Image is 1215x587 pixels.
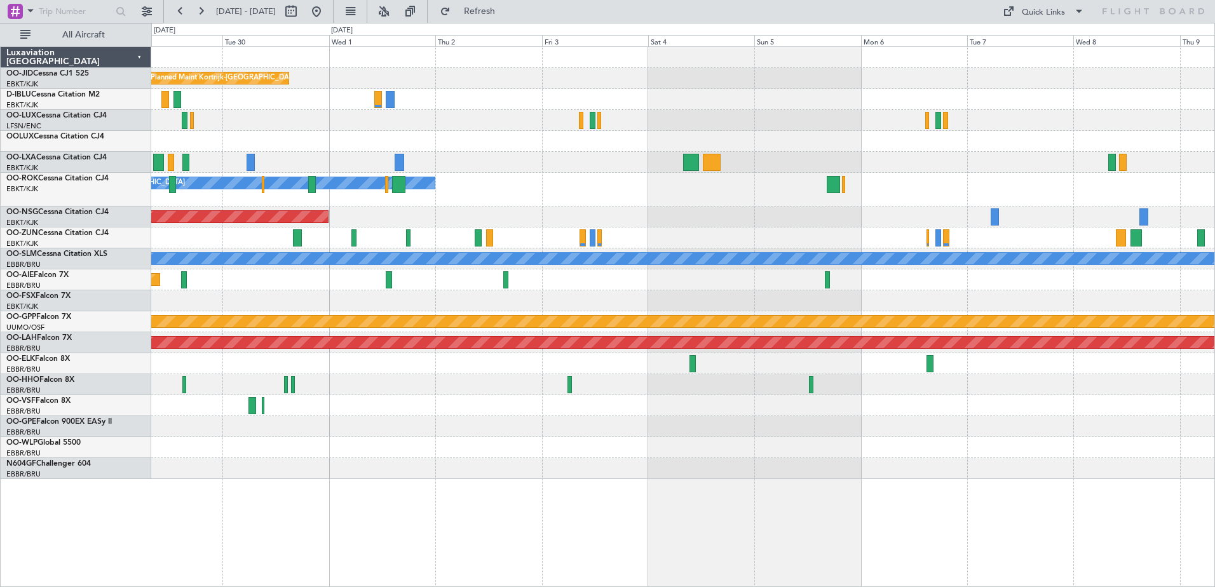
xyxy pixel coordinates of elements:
a: OO-VSFFalcon 8X [6,397,71,405]
div: Sat 4 [648,35,754,46]
a: LFSN/ENC [6,121,41,131]
span: OO-GPP [6,313,36,321]
button: All Aircraft [14,25,138,45]
span: OO-ZUN [6,229,38,237]
a: EBBR/BRU [6,281,41,290]
span: OO-LUX [6,112,36,119]
a: OO-HHOFalcon 8X [6,376,74,384]
span: OO-NSG [6,208,38,216]
a: OO-WLPGlobal 5500 [6,439,81,447]
button: Refresh [434,1,510,22]
div: Mon 29 [116,35,222,46]
span: OO-VSF [6,397,36,405]
span: OOLUX [6,133,34,140]
div: Tue 7 [967,35,1073,46]
a: EBBR/BRU [6,407,41,416]
a: EBKT/KJK [6,239,38,248]
span: OO-JID [6,70,33,78]
a: EBBR/BRU [6,386,41,395]
div: Wed 8 [1073,35,1179,46]
div: Tue 30 [222,35,329,46]
span: OO-ELK [6,355,35,363]
span: OO-WLP [6,439,37,447]
span: All Aircraft [33,30,134,39]
a: OO-GPEFalcon 900EX EASy II [6,418,112,426]
a: UUMO/OSF [6,323,44,332]
a: OO-AIEFalcon 7X [6,271,69,279]
a: N604GFChallenger 604 [6,460,91,468]
a: EBBR/BRU [6,365,41,374]
a: EBBR/BRU [6,344,41,353]
span: OO-SLM [6,250,37,258]
div: Wed 1 [329,35,435,46]
span: OO-AIE [6,271,34,279]
a: EBKT/KJK [6,163,38,173]
span: OO-HHO [6,376,39,384]
a: OOLUXCessna Citation CJ4 [6,133,104,140]
span: OO-FSX [6,292,36,300]
input: Trip Number [39,2,112,21]
span: [DATE] - [DATE] [216,6,276,17]
a: EBBR/BRU [6,449,41,458]
a: OO-ROKCessna Citation CJ4 [6,175,109,182]
a: OO-ZUNCessna Citation CJ4 [6,229,109,237]
a: EBKT/KJK [6,218,38,227]
div: Sun 5 [754,35,860,46]
div: Fri 3 [542,35,648,46]
a: EBKT/KJK [6,79,38,89]
button: Quick Links [996,1,1090,22]
a: EBBR/BRU [6,469,41,479]
div: [DATE] [154,25,175,36]
a: EBBR/BRU [6,428,41,437]
a: OO-ELKFalcon 8X [6,355,70,363]
div: [DATE] [331,25,353,36]
a: OO-LAHFalcon 7X [6,334,72,342]
span: OO-ROK [6,175,38,182]
a: OO-LXACessna Citation CJ4 [6,154,107,161]
div: Quick Links [1022,6,1065,19]
span: OO-GPE [6,418,36,426]
span: D-IBLU [6,91,31,98]
a: OO-GPPFalcon 7X [6,313,71,321]
span: N604GF [6,460,36,468]
span: OO-LAH [6,334,37,342]
a: OO-NSGCessna Citation CJ4 [6,208,109,216]
a: OO-FSXFalcon 7X [6,292,71,300]
div: Planned Maint Kortrijk-[GEOGRAPHIC_DATA] [151,69,299,88]
a: OO-JIDCessna CJ1 525 [6,70,89,78]
span: Refresh [453,7,506,16]
div: Thu 2 [435,35,541,46]
a: D-IBLUCessna Citation M2 [6,91,100,98]
a: OO-SLMCessna Citation XLS [6,250,107,258]
span: OO-LXA [6,154,36,161]
a: EBKT/KJK [6,184,38,194]
a: EBKT/KJK [6,302,38,311]
a: EBKT/KJK [6,100,38,110]
div: Mon 6 [861,35,967,46]
a: EBBR/BRU [6,260,41,269]
a: OO-LUXCessna Citation CJ4 [6,112,107,119]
